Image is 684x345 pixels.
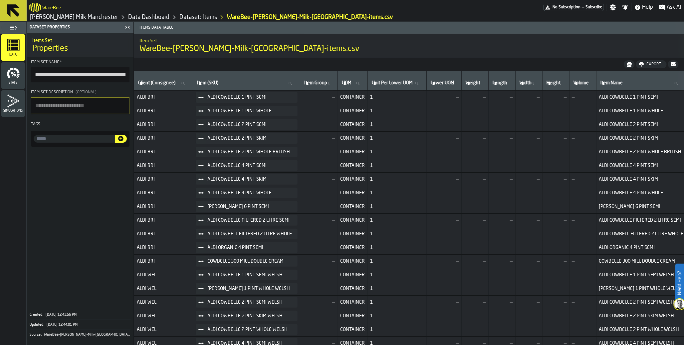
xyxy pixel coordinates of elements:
[303,122,335,127] span: —
[464,245,486,250] span: —
[429,204,459,209] span: —
[599,177,684,182] span: ALDI COWBELLE 4 PINT SKIM
[668,60,679,68] button: button-
[572,95,575,100] span: —
[303,327,335,332] span: —
[636,60,667,68] button: button-Export
[491,218,513,223] span: —
[572,218,575,223] span: —
[491,245,513,250] span: —
[370,327,424,332] span: 1
[341,177,365,182] span: CONTAINER
[370,122,424,127] span: 1
[1,109,25,113] span: Simulations
[370,231,424,237] span: 1
[341,190,365,196] span: CONTAINER
[464,313,486,319] span: —
[370,190,424,196] span: 1
[303,149,335,155] span: —
[370,95,424,100] span: 1
[491,79,513,88] input: label
[491,95,513,100] span: —
[545,300,567,305] span: —
[491,231,513,237] span: —
[518,272,540,278] span: —
[599,245,684,250] span: ALDI ORGANIC 4 PINT SEMI
[572,177,575,182] span: —
[137,204,190,209] span: ALDI BRI
[599,218,684,223] span: ALDI COWBELLE FILTERED 2 LITRE SEMI
[518,95,540,100] span: —
[667,3,681,11] span: Ask AI
[572,150,575,154] span: —
[491,204,513,209] span: —
[208,300,292,305] span: ALDI COWBELLE 2 PINT SEMI WELSH
[341,108,365,114] span: CONTAINER
[137,95,190,100] span: ALDI BRI
[491,177,513,182] span: —
[545,177,567,182] span: —
[137,149,190,155] span: ALDI BRI
[464,163,486,168] span: —
[545,218,567,223] span: —
[370,286,424,291] span: 1
[466,80,480,86] span: label
[370,204,424,209] span: 1
[341,327,365,332] span: CONTAINER
[429,163,459,168] span: —
[370,218,424,223] span: 1
[341,95,365,100] span: CONTAINER
[341,122,365,127] span: CONTAINER
[544,4,604,11] div: Menu Subscription
[370,108,424,114] span: 1
[545,272,567,278] span: —
[31,60,129,65] div: Item Set Name
[303,95,335,100] span: —
[341,231,365,237] span: CONTAINER
[518,231,540,237] span: —
[464,177,486,182] span: —
[518,149,540,155] span: —
[341,163,365,168] span: CONTAINER
[208,204,292,209] span: [PERSON_NAME] 6 PINT SEMI
[30,333,43,337] div: Source
[572,300,575,305] span: —
[518,122,540,127] span: —
[208,259,292,264] span: COWBELLE 300 MILL DOUBLE CREAM
[429,245,459,250] span: —
[599,313,684,319] span: ALDI COWBELLE 2 PINT SKIM WELSH
[372,80,413,86] span: label
[429,327,459,332] span: —
[599,272,684,278] span: ALDI COWBELLE 1 PINT SEMI WELSH
[115,135,127,143] button: button-
[208,327,292,332] span: ALDI COWBELLE 2 PINT WHOLE WELSH
[464,190,486,196] span: —
[429,313,459,319] span: —
[429,149,459,155] span: —
[303,259,335,264] span: —
[491,108,513,114] span: —
[545,313,567,319] span: —
[572,273,575,277] span: —
[599,204,684,209] span: [PERSON_NAME] 6 PINT SEMI
[545,95,567,100] span: —
[572,245,575,250] span: —
[32,43,68,54] span: Properties
[573,80,589,86] span: label
[30,323,46,327] div: Updated
[208,149,292,155] span: ALDI COWBELLE 2 PINT WHOLE BRITISH
[429,259,459,264] span: —
[30,320,131,330] div: KeyValueItem-Updated
[341,259,365,264] span: CONTAINER
[341,204,365,209] span: CONTAINER
[303,313,335,319] span: —
[208,190,292,196] span: ALDI COWBELLE 4 PINT WHOLE
[431,80,454,86] span: label
[341,245,365,250] span: CONTAINER
[518,79,540,88] input: label
[429,177,459,182] span: —
[518,177,540,182] span: —
[208,272,292,278] span: ALDI COWBELLE 1 PINT SEMI WELSH
[1,53,25,57] span: Data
